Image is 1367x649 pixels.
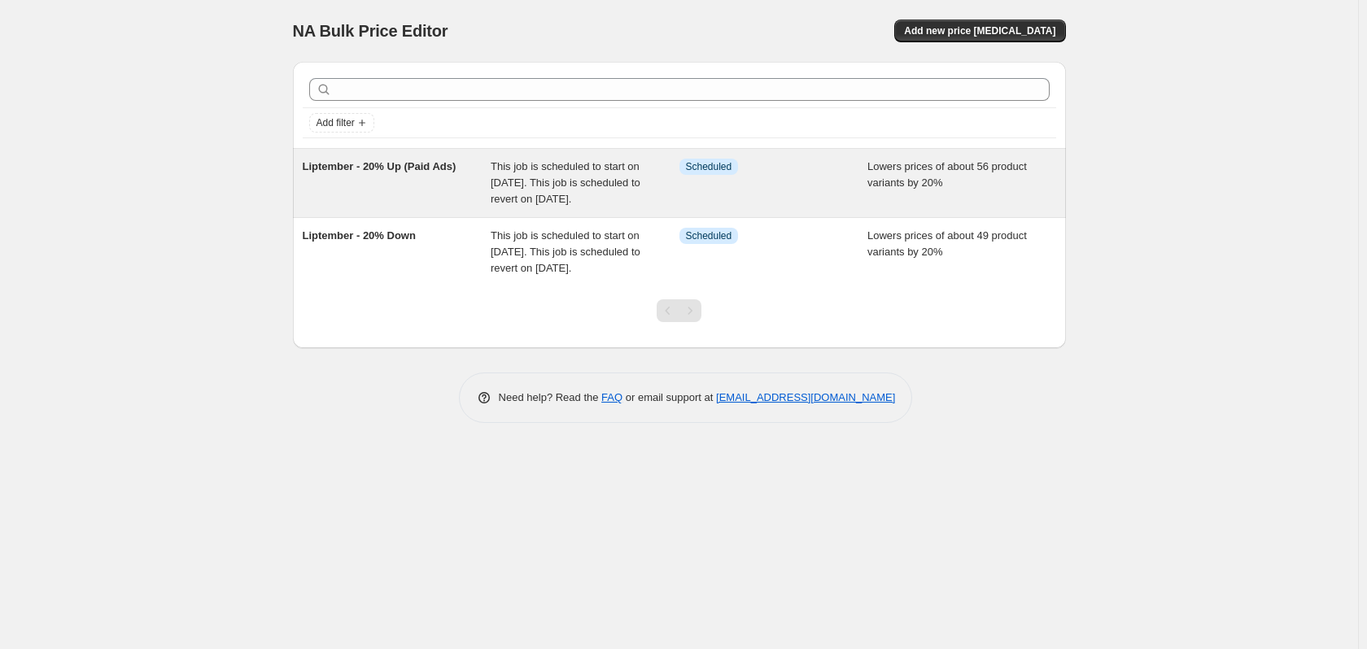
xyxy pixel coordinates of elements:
[686,160,732,173] span: Scheduled
[601,391,622,403] a: FAQ
[867,160,1027,189] span: Lowers prices of about 56 product variants by 20%
[317,116,355,129] span: Add filter
[686,229,732,242] span: Scheduled
[499,391,602,403] span: Need help? Read the
[303,160,456,172] span: Liptember - 20% Up (Paid Ads)
[867,229,1027,258] span: Lowers prices of about 49 product variants by 20%
[293,22,448,40] span: NA Bulk Price Editor
[657,299,701,322] nav: Pagination
[622,391,716,403] span: or email support at
[491,160,640,205] span: This job is scheduled to start on [DATE]. This job is scheduled to revert on [DATE].
[904,24,1055,37] span: Add new price [MEDICAL_DATA]
[716,391,895,403] a: [EMAIL_ADDRESS][DOMAIN_NAME]
[491,229,640,274] span: This job is scheduled to start on [DATE]. This job is scheduled to revert on [DATE].
[309,113,374,133] button: Add filter
[303,229,416,242] span: Liptember - 20% Down
[894,20,1065,42] button: Add new price [MEDICAL_DATA]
